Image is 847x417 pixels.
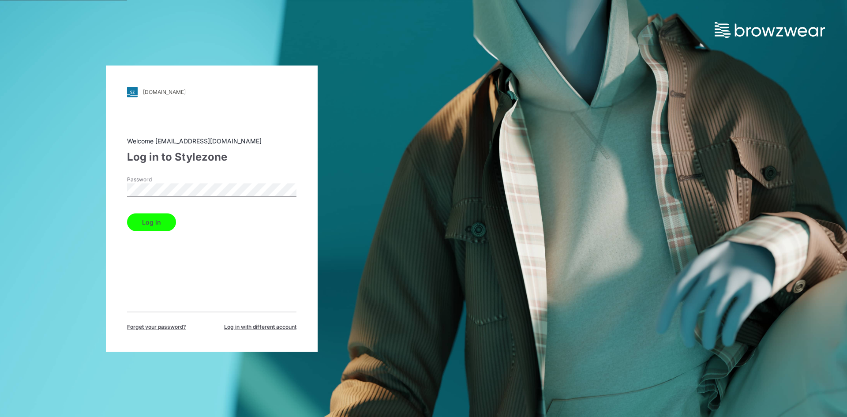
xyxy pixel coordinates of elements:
div: [DOMAIN_NAME] [143,89,186,95]
div: Welcome [EMAIL_ADDRESS][DOMAIN_NAME] [127,136,296,145]
a: [DOMAIN_NAME] [127,86,296,97]
span: Log in with different account [224,323,296,331]
div: Log in to Stylezone [127,149,296,165]
span: Forget your password? [127,323,186,331]
button: Log in [127,213,176,231]
label: Password [127,175,189,183]
img: svg+xml;base64,PHN2ZyB3aWR0aD0iMjgiIGhlaWdodD0iMjgiIHZpZXdCb3g9IjAgMCAyOCAyOCIgZmlsbD0ibm9uZSIgeG... [127,86,138,97]
img: browzwear-logo.73288ffb.svg [715,22,825,38]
